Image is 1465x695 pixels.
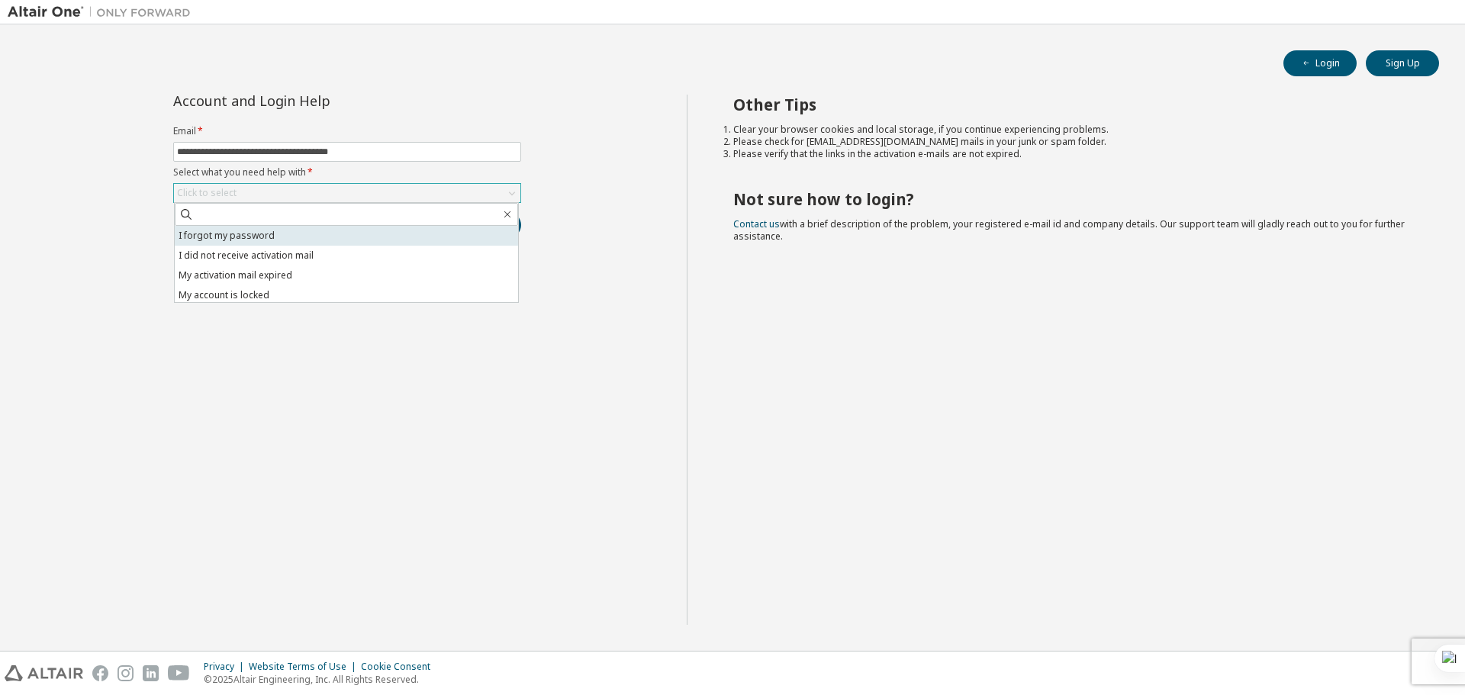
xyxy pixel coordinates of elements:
[1366,50,1439,76] button: Sign Up
[733,217,780,230] a: Contact us
[177,187,237,199] div: Click to select
[204,673,439,686] p: © 2025 Altair Engineering, Inc. All Rights Reserved.
[5,665,83,681] img: altair_logo.svg
[249,661,361,673] div: Website Terms of Use
[204,661,249,673] div: Privacy
[733,136,1412,148] li: Please check for [EMAIL_ADDRESS][DOMAIN_NAME] mails in your junk or spam folder.
[173,125,521,137] label: Email
[733,148,1412,160] li: Please verify that the links in the activation e-mails are not expired.
[118,665,134,681] img: instagram.svg
[173,95,452,107] div: Account and Login Help
[733,189,1412,209] h2: Not sure how to login?
[143,665,159,681] img: linkedin.svg
[1283,50,1357,76] button: Login
[733,95,1412,114] h2: Other Tips
[168,665,190,681] img: youtube.svg
[733,124,1412,136] li: Clear your browser cookies and local storage, if you continue experiencing problems.
[361,661,439,673] div: Cookie Consent
[92,665,108,681] img: facebook.svg
[175,226,518,246] li: I forgot my password
[8,5,198,20] img: Altair One
[174,184,520,202] div: Click to select
[173,166,521,179] label: Select what you need help with
[733,217,1405,243] span: with a brief description of the problem, your registered e-mail id and company details. Our suppo...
